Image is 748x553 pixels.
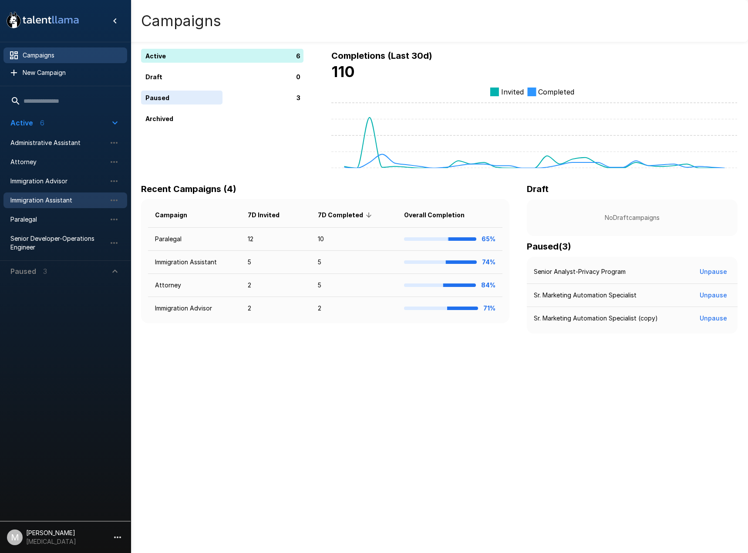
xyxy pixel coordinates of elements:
td: Paralegal [148,228,241,251]
p: No Draft campaigns [541,213,724,222]
span: 7D Invited [248,210,291,220]
td: 2 [241,297,311,320]
td: 5 [311,251,398,274]
button: Unpause [696,310,731,327]
td: 10 [311,228,398,251]
p: 6 [296,51,300,61]
b: Paused ( 3 ) [527,241,571,252]
h4: Campaigns [141,12,221,30]
b: Completions (Last 30d) [331,51,432,61]
p: Sr. Marketing Automation Specialist [534,291,637,300]
td: Immigration Advisor [148,297,241,320]
b: Recent Campaigns (4) [141,184,236,194]
td: 2 [241,274,311,297]
span: Overall Completion [404,210,476,220]
b: Draft [527,184,549,194]
td: 12 [241,228,311,251]
span: 7D Completed [318,210,374,220]
b: 84% [481,281,495,289]
td: 2 [311,297,398,320]
button: Unpause [696,264,731,280]
b: 71% [483,304,495,312]
b: 65% [482,235,495,243]
span: Campaign [155,210,199,220]
p: 3 [297,93,300,102]
p: 0 [296,72,300,81]
b: 74% [482,258,495,266]
td: 5 [241,251,311,274]
p: Senior Analyst-Privacy Program [534,267,626,276]
td: Immigration Assistant [148,251,241,274]
td: 5 [311,274,398,297]
td: Attorney [148,274,241,297]
p: Sr. Marketing Automation Specialist (copy) [534,314,658,323]
b: 110 [331,63,355,81]
button: Unpause [696,287,731,303]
